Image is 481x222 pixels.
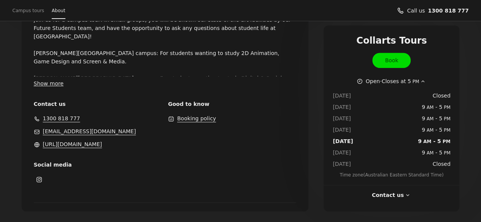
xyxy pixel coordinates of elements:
button: Booking policy [177,114,216,123]
span: 5 [408,78,411,84]
span: 5 [439,115,442,121]
span: - [422,103,451,111]
span: Contact us [34,100,162,108]
a: https://www.collarts.edu.au/ (Opens in a new window) [43,140,102,148]
dt: [DATE] [333,126,353,134]
span: Book [385,56,398,65]
span: 9 [422,127,425,133]
button: Show more [34,79,64,88]
span: AM [422,139,431,144]
span: AM [425,150,433,156]
span: AM [425,128,433,133]
dt: [DATE] [333,137,353,145]
span: 9 [422,104,425,110]
span: Time zone ( Australian Eastern Standard Time ) [333,171,450,179]
dt: [DATE] [333,148,353,157]
a: Instagram (Opens in a new window) [32,172,47,187]
span: - [418,137,450,145]
span: PM [411,79,419,84]
span: PM [441,139,451,144]
span: Good to know [168,100,296,108]
dt: [DATE] [333,114,353,123]
span: Closed [432,160,450,168]
p: Join us for a campus tour! In small groups, you will be shown our state-of-the-art facilities by ... [34,16,297,76]
span: 5 [437,138,441,144]
a: 1300 818 777 [43,114,80,123]
span: 5 [439,104,442,110]
span: Closed [432,91,450,100]
span: Collarts Tours [356,35,427,47]
span: - [422,114,451,123]
button: Contact us [372,191,411,199]
dt: [DATE] [333,160,353,168]
span: PM [442,128,450,133]
span: 5 [439,127,442,133]
a: Call us 1300 818 777 [428,6,468,15]
span: PM [442,105,450,110]
span: AM [425,105,433,110]
span: 9 [418,138,422,144]
a: Campus tours [13,5,44,16]
span: 9 [422,115,425,121]
a: Book [372,53,411,68]
span: 9 [422,150,425,156]
a: admissions@collarts.edu.au [43,127,136,135]
span: 5 [439,150,442,156]
span: - [422,148,451,157]
dt: [DATE] [333,91,353,100]
button: Show working hours [357,77,427,85]
span: PM [442,150,450,156]
span: Social media [34,161,162,169]
span: AM [425,116,433,121]
a: About [52,5,65,16]
span: Call us [407,6,425,15]
span: - [422,126,451,134]
span: PM [442,116,450,121]
dt: [DATE] [333,103,353,111]
span: Open · Closes at [366,77,419,85]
